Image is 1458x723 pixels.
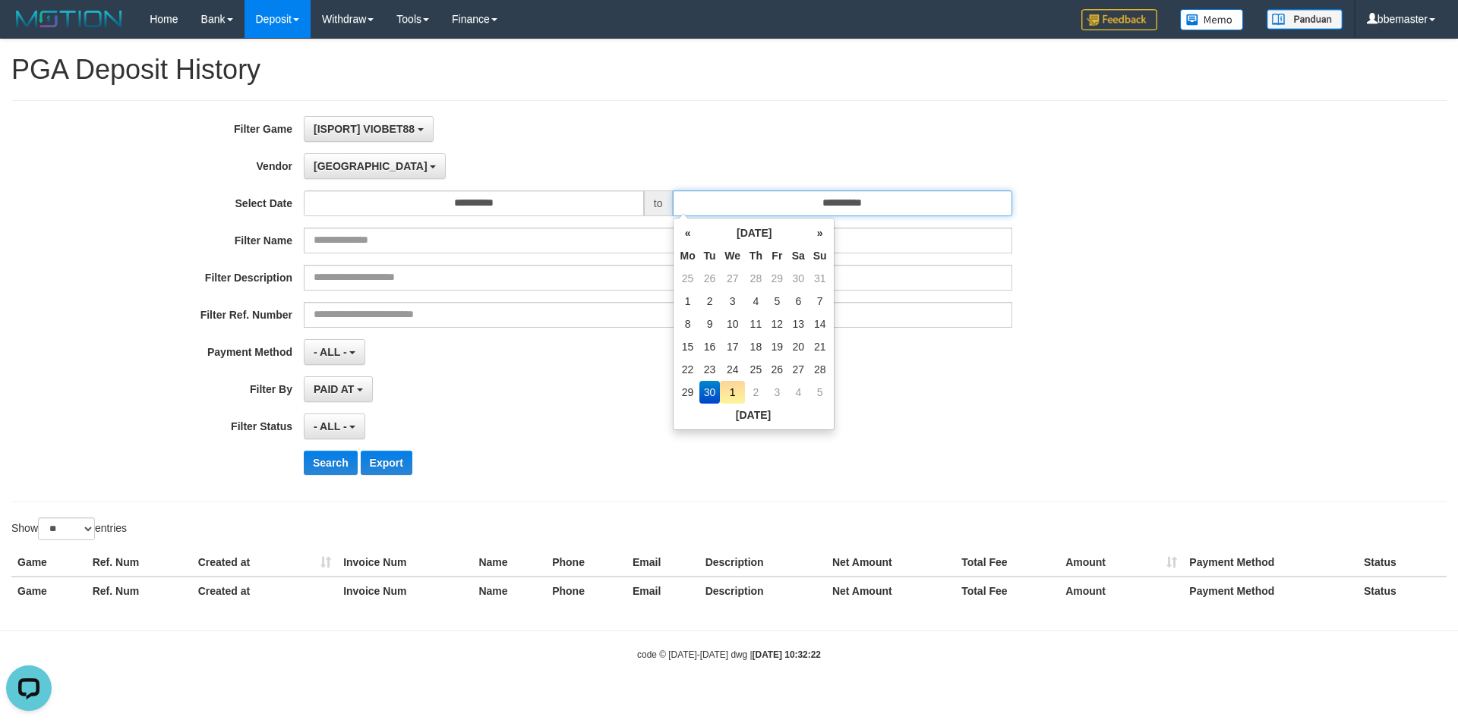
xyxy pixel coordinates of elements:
th: Game [11,549,87,577]
td: 5 [809,381,831,404]
th: « [677,222,699,244]
td: 12 [767,313,787,335]
th: Amount [1059,577,1183,605]
button: Search [304,451,358,475]
button: Export [361,451,412,475]
td: 20 [787,335,809,358]
td: 25 [677,267,699,290]
img: panduan.png [1267,9,1343,30]
button: PAID AT [304,376,373,402]
th: Sa [787,244,809,267]
th: Name [472,577,546,605]
th: Email [626,549,699,577]
td: 22 [677,358,699,381]
td: 16 [699,335,721,358]
button: [ISPORT] VIOBET88 [304,116,434,142]
td: 8 [677,313,699,335]
td: 29 [767,267,787,290]
td: 26 [767,358,787,381]
th: Tu [699,244,721,267]
th: Fr [767,244,787,267]
td: 2 [699,290,721,313]
th: Amount [1059,549,1183,577]
td: 1 [720,381,745,404]
th: Description [699,549,826,577]
td: 27 [720,267,745,290]
h1: PGA Deposit History [11,55,1447,85]
td: 31 [809,267,831,290]
td: 28 [745,267,767,290]
th: Invoice Num [337,577,472,605]
img: Button%20Memo.svg [1180,9,1244,30]
label: Show entries [11,517,127,540]
td: 25 [745,358,767,381]
span: to [644,190,673,216]
th: » [809,222,831,244]
td: 3 [720,290,745,313]
td: 11 [745,313,767,335]
th: We [720,244,745,267]
td: 14 [809,313,831,335]
td: 4 [745,290,767,313]
span: [GEOGRAPHIC_DATA] [314,160,428,172]
td: 17 [720,335,745,358]
button: Open LiveChat chat widget [6,6,52,52]
td: 24 [720,358,745,381]
button: [GEOGRAPHIC_DATA] [304,153,446,179]
td: 28 [809,358,831,381]
th: Phone [546,577,626,605]
span: - ALL - [314,420,347,432]
img: Feedback.jpg [1081,9,1157,30]
th: Th [745,244,767,267]
td: 1 [677,290,699,313]
td: 10 [720,313,745,335]
th: Payment Method [1183,577,1358,605]
th: [DATE] [677,404,831,426]
td: 5 [767,290,787,313]
td: 15 [677,335,699,358]
td: 4 [787,381,809,404]
th: Status [1358,577,1447,605]
img: MOTION_logo.png [11,8,127,30]
th: Ref. Num [87,577,192,605]
th: Mo [677,244,699,267]
td: 30 [787,267,809,290]
span: [ISPORT] VIOBET88 [314,123,415,135]
th: Net Amount [826,577,955,605]
td: 19 [767,335,787,358]
td: 29 [677,381,699,404]
th: Total Fee [955,549,1059,577]
th: Status [1358,549,1447,577]
span: PAID AT [314,383,354,395]
td: 7 [809,290,831,313]
th: Total Fee [955,577,1059,605]
th: Payment Method [1183,549,1358,577]
td: 23 [699,358,721,381]
th: Phone [546,549,626,577]
td: 26 [699,267,721,290]
th: Email [626,577,699,605]
span: - ALL - [314,346,347,358]
td: 6 [787,290,809,313]
th: Net Amount [826,549,955,577]
small: code © [DATE]-[DATE] dwg | [637,649,821,660]
button: - ALL - [304,413,365,439]
td: 18 [745,335,767,358]
th: Name [472,549,546,577]
th: Created at [192,577,337,605]
th: Created at [192,549,337,577]
th: Game [11,577,87,605]
strong: [DATE] 10:32:22 [753,649,821,660]
td: 9 [699,313,721,335]
th: Invoice Num [337,549,472,577]
th: Su [809,244,831,267]
th: Description [699,577,826,605]
th: Ref. Num [87,549,192,577]
td: 13 [787,313,809,335]
td: 2 [745,381,767,404]
th: [DATE] [699,222,809,244]
td: 30 [699,381,721,404]
td: 27 [787,358,809,381]
td: 21 [809,335,831,358]
button: - ALL - [304,339,365,365]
